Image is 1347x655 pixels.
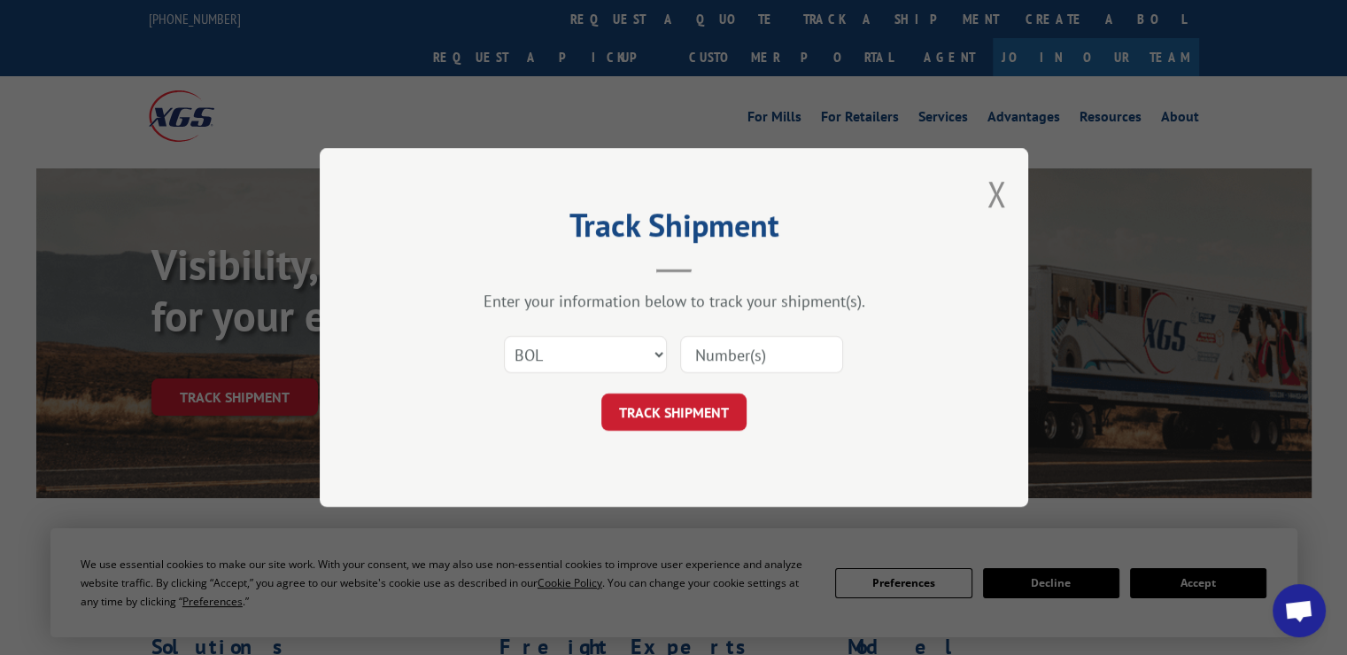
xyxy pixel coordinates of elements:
[408,291,940,311] div: Enter your information below to track your shipment(s).
[1273,584,1326,637] div: Open chat
[680,336,843,373] input: Number(s)
[601,394,747,431] button: TRACK SHIPMENT
[408,213,940,246] h2: Track Shipment
[987,170,1006,217] button: Close modal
